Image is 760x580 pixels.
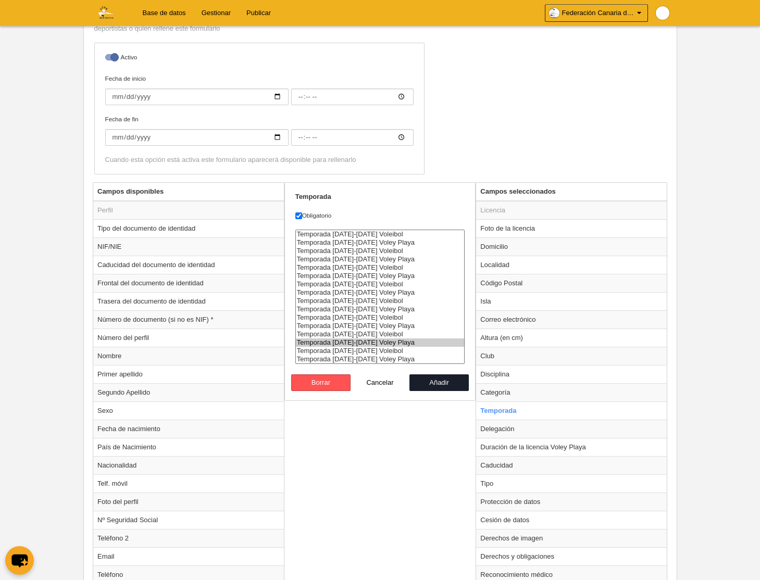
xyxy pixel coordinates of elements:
[476,401,667,420] td: Temporada
[291,89,414,105] input: Fecha de inicio
[476,438,667,456] td: Duración de la licencia Voley Playa
[562,8,635,18] span: Federación Canaria de Voleibol
[476,347,667,365] td: Club
[105,129,289,146] input: Fecha de fin
[105,115,414,146] label: Fecha de fin
[93,256,284,274] td: Caducidad del documento de identidad
[291,129,414,146] input: Fecha de fin
[93,529,284,547] td: Teléfono 2
[296,230,465,238] option: Temporada 2018-2019 Voleibol
[93,183,284,201] th: Campos disponibles
[296,313,465,322] option: Temporada 2023-2024 Voleibol
[545,4,648,22] a: Federación Canaria de Voleibol
[93,292,284,310] td: Trasera del documento de identidad
[476,474,667,493] td: Tipo
[476,456,667,474] td: Caducidad
[296,322,465,330] option: Temporada 2023-2024 Voley Playa
[93,438,284,456] td: País de Nacimiento
[105,155,414,165] div: Cuando esta opción está activa este formulario aparecerá disponible para rellenarlo
[476,219,667,237] td: Foto de la licencia
[351,374,410,391] button: Cancelar
[476,183,667,201] th: Campos seleccionados
[296,263,465,272] option: Temporada 2020-2021 Voleibol
[296,272,465,280] option: Temporada 2020-2021 Voley Playa
[476,383,667,401] td: Categoría
[409,374,469,391] button: Añadir
[476,365,667,383] td: Disciplina
[93,401,284,420] td: Sexo
[93,310,284,329] td: Número de documento (si no es NIF) *
[296,297,465,305] option: Temporada 2022-2023 Voleibol
[296,305,465,313] option: Temporada 2022-2023 Voley Playa
[656,6,669,20] img: Pap9wwVNPjNR.30x30.jpg
[93,420,284,438] td: Fecha de nacimiento
[93,493,284,511] td: Foto del perfil
[105,74,414,105] label: Fecha de inicio
[296,355,465,363] option: Temporada 2025-2026 Voley Playa
[296,330,465,338] option: Temporada 2024-2025 Voleibol
[105,53,414,65] label: Activo
[296,338,465,347] option: Temporada 2024-2025 Voley Playa
[93,347,284,365] td: Nombre
[295,211,465,220] label: Obligatorio
[476,529,667,547] td: Derechos de imagen
[476,493,667,511] td: Protección de datos
[296,347,465,355] option: Temporada 2025-2026 Voleibol
[476,511,667,529] td: Cesión de datos
[93,474,284,493] td: Telf. móvil
[476,329,667,347] td: Altura (en cm)
[296,255,465,263] option: Temporada 2019-2020 Voley Playa
[476,310,667,329] td: Correo electrónico
[476,274,667,292] td: Código Postal
[296,288,465,297] option: Temporada 2021-2022 Voley Playa
[93,274,284,292] td: Frontal del documento de identidad
[295,212,302,219] input: Obligatorio
[476,201,667,220] td: Licencia
[5,546,34,575] button: chat-button
[296,280,465,288] option: Temporada 2021-2022 Voleibol
[476,292,667,310] td: Isla
[93,511,284,529] td: Nº Seguridad Social
[93,201,284,220] td: Perfil
[93,219,284,237] td: Tipo del documento de identidad
[291,374,351,391] button: Borrar
[549,8,559,18] img: OaKdMG7jwavG.30x30.jpg
[93,547,284,565] td: Email
[295,193,331,200] strong: Temporada
[476,547,667,565] td: Derechos y obligaciones
[296,238,465,247] option: Temporada 2018-2019 Voley Playa
[93,329,284,347] td: Número del perfil
[93,456,284,474] td: Nacionalidad
[476,420,667,438] td: Delegación
[476,237,667,256] td: Domicilio
[105,89,289,105] input: Fecha de inicio
[296,247,465,255] option: Temporada 2019-2020 Voleibol
[93,383,284,401] td: Segundo Apellido
[93,365,284,383] td: Primer apellido
[476,256,667,274] td: Localidad
[83,6,127,19] img: Federación Canaria de Voleibol
[93,237,284,256] td: NIF/NIE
